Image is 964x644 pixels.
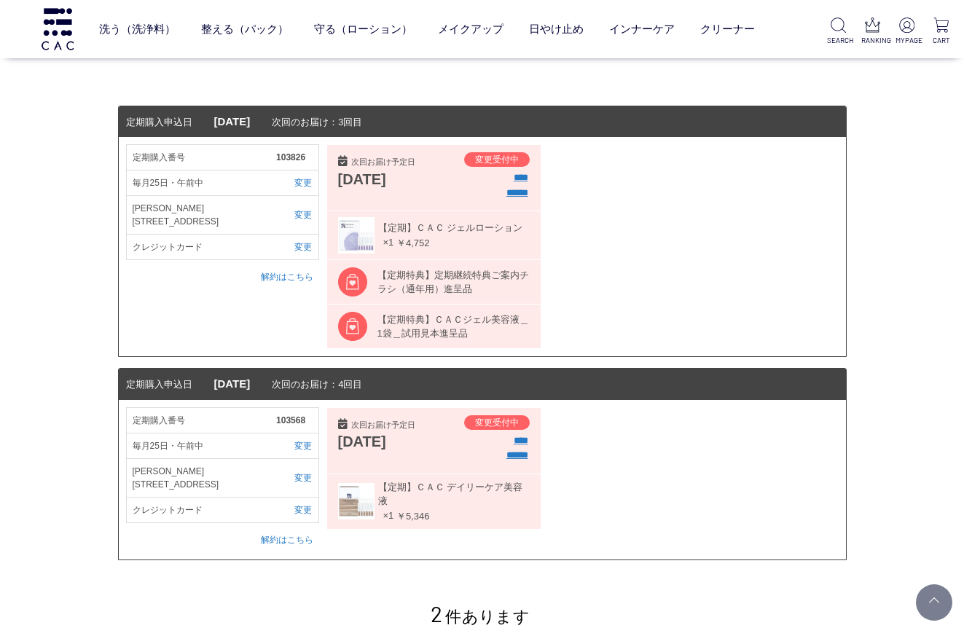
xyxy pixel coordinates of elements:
a: 変更 [276,176,312,189]
span: 103568 [276,414,312,427]
span: 定期購入申込日 [126,117,192,127]
a: インナーケア [609,10,675,48]
a: MYPAGE [896,17,917,46]
div: 【定期特典】定期継続特典ご案内チラシ（通年用）進呈品 [377,268,533,297]
img: regular_amenity.png [338,267,367,297]
div: 次回お届け予定日 [338,156,455,168]
dt: 次回のお届け：3回目 [119,106,846,138]
span: ￥5,346 [396,510,430,521]
span: ×1 [375,235,394,250]
a: RANKING [861,17,883,46]
a: 変更 [276,503,312,517]
a: 変更 [276,208,312,221]
div: [DATE] [338,168,455,190]
dt: 次回のお届け：4回目 [119,369,846,400]
span: 2 [431,600,442,627]
img: 060060t.jpg [338,483,375,519]
span: [PERSON_NAME][STREET_ADDRESS] [133,202,277,228]
span: 【定期】ＣＡＣ デイリーケア美容液 [375,480,530,508]
p: RANKING [861,35,883,46]
span: 定期購入番号 [133,151,277,164]
p: CART [930,35,952,46]
a: 変更 [276,240,312,254]
span: クレジットカード [133,240,277,254]
div: 次回お届け予定日 [338,419,455,431]
img: 060056t.jpg [338,217,375,254]
span: 変更受付中 [475,417,519,428]
span: 毎月25日・午前中 [133,176,277,189]
span: クレジットカード [133,503,277,517]
a: 守る（ローション） [314,10,412,48]
p: SEARCH [827,35,849,46]
a: 整える（パック） [201,10,289,48]
span: 件あります [431,608,530,626]
a: CART [930,17,952,46]
img: regular_amenity.png [338,312,367,341]
a: 解約はこちら [261,272,313,282]
a: 日やけ止め [529,10,584,48]
span: [PERSON_NAME][STREET_ADDRESS] [133,465,277,491]
img: logo [39,8,76,50]
p: MYPAGE [896,35,917,46]
a: 変更 [276,439,312,452]
span: ￥4,752 [396,237,430,248]
span: 毎月25日・午前中 [133,439,277,452]
a: 変更 [276,471,312,484]
span: 定期購入番号 [133,414,277,427]
span: [DATE] [214,377,251,390]
span: 変更受付中 [475,154,519,165]
a: クリーナー [700,10,755,48]
a: メイクアップ [438,10,503,48]
span: [DATE] [214,115,251,127]
span: 103826 [276,151,312,164]
span: 定期購入申込日 [126,379,192,390]
a: 解約はこちら [261,535,313,545]
a: SEARCH [827,17,849,46]
div: [DATE] [338,431,455,452]
a: 洗う（洗浄料） [99,10,176,48]
div: 【定期特典】ＣＡＣジェル美容液＿1袋＿試用見本進呈品 [377,313,533,341]
span: 【定期】ＣＡＣ ジェルローション [375,221,523,235]
span: ×1 [375,508,394,523]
